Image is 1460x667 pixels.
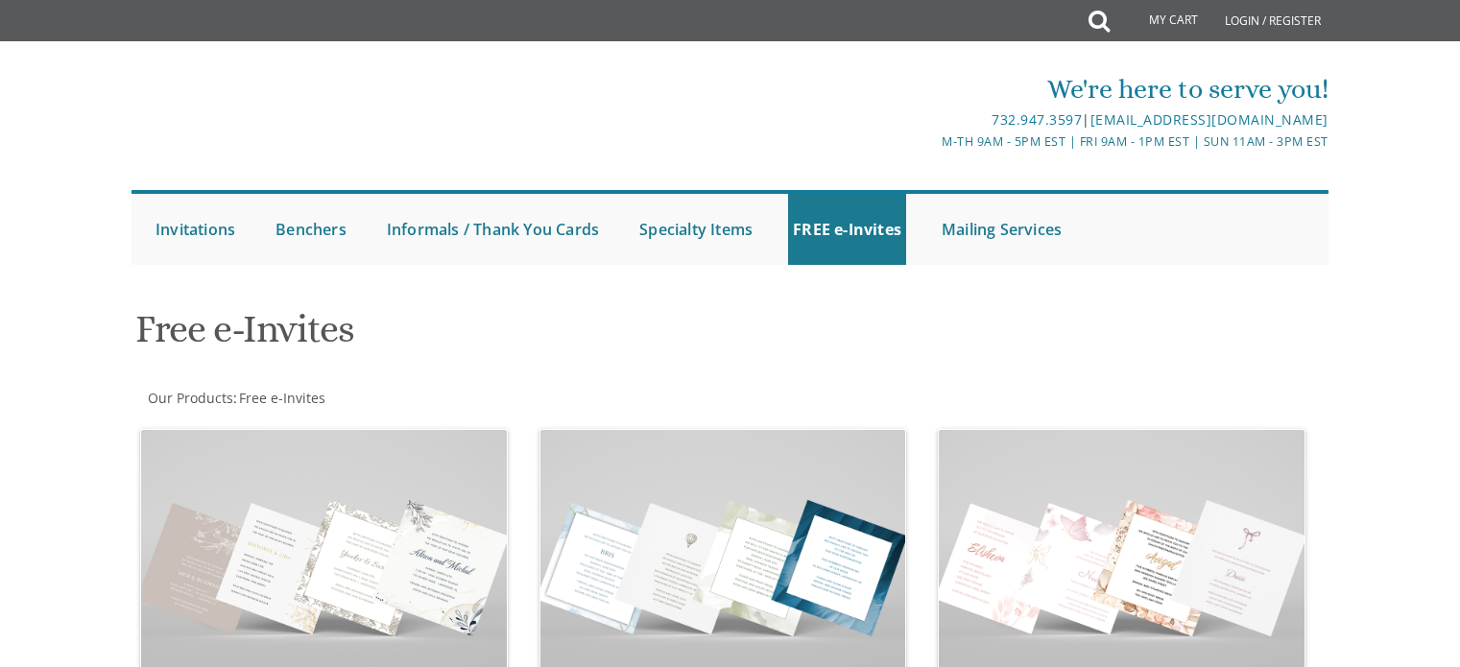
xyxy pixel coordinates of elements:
a: Free e-Invites [237,389,325,407]
div: M-Th 9am - 5pm EST | Fri 9am - 1pm EST | Sun 11am - 3pm EST [532,131,1328,152]
span: Free e-Invites [239,389,325,407]
h1: Free e-Invites [135,308,919,365]
a: Mailing Services [937,194,1066,265]
a: [EMAIL_ADDRESS][DOMAIN_NAME] [1090,110,1328,129]
a: My Cart [1108,2,1211,40]
a: Specialty Items [634,194,757,265]
a: Informals / Thank You Cards [382,194,604,265]
a: Invitations [151,194,240,265]
a: Benchers [271,194,351,265]
a: FREE e-Invites [788,194,906,265]
a: Our Products [146,389,233,407]
div: : [132,389,730,408]
a: 732.947.3597 [992,110,1082,129]
div: | [532,108,1328,131]
div: We're here to serve you! [532,70,1328,108]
